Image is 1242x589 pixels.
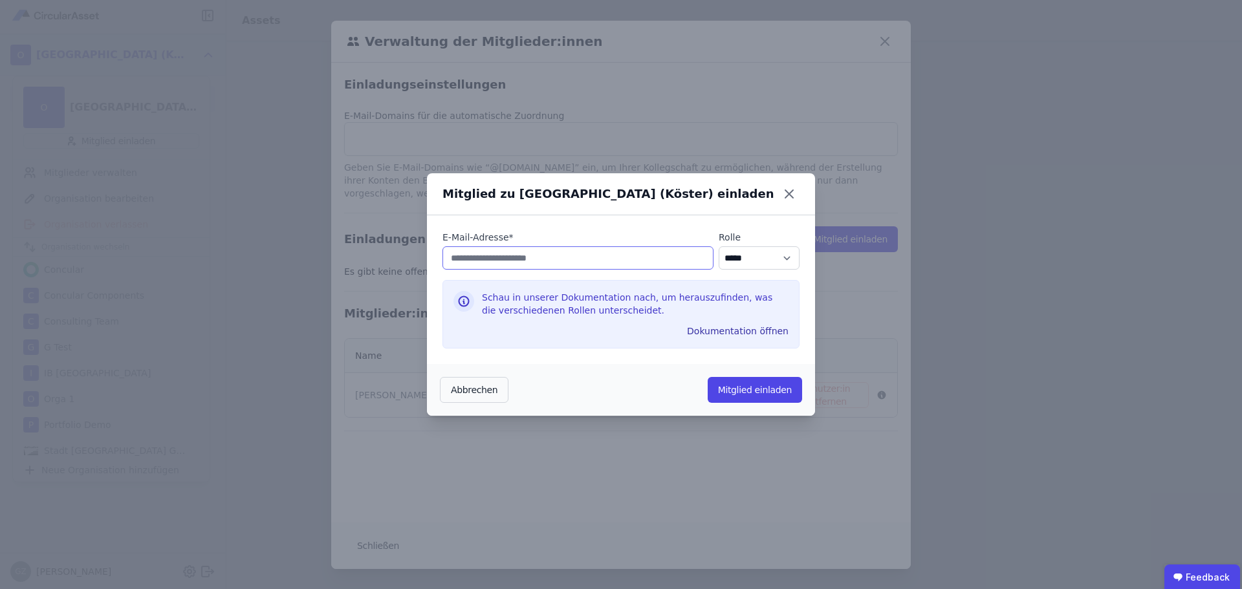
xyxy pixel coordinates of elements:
[482,291,789,322] div: Schau in unserer Dokumentation nach, um herauszufinden, was die verschiedenen Rollen unterscheidet.
[719,231,800,244] label: Rolle
[442,185,774,203] div: Mitglied zu [GEOGRAPHIC_DATA] (Köster) einladen
[682,321,794,341] button: Dokumentation öffnen
[708,377,802,403] button: Mitglied einladen
[440,377,508,403] button: Abbrechen
[442,231,714,244] label: audits.requiredField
